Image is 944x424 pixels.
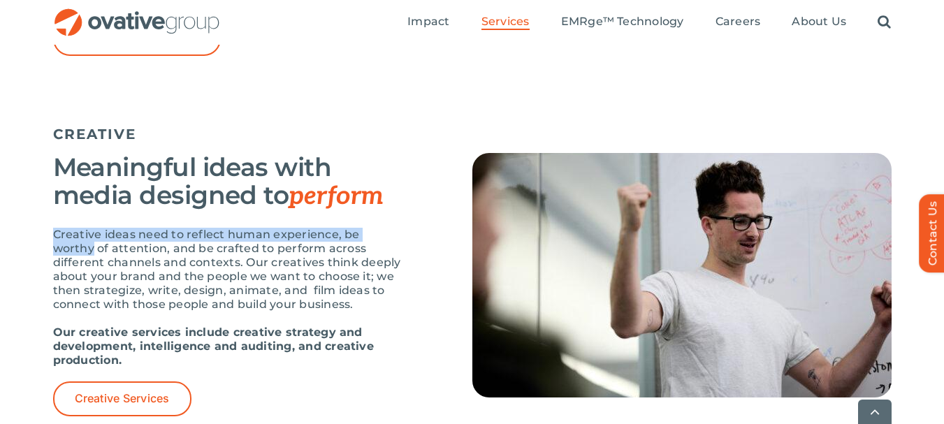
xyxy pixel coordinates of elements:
[289,181,383,212] span: perform
[481,15,530,29] span: Services
[53,326,374,367] strong: Our creative services include creative strategy and development, intelligence and auditing, and c...
[53,126,892,142] h5: CREATIVE
[792,15,846,30] a: About Us
[472,153,892,397] img: Services – Creative
[792,15,846,29] span: About Us
[53,7,221,20] a: OG_Full_horizontal_RGB
[481,15,530,30] a: Services
[407,15,449,29] span: Impact
[878,15,891,30] a: Search
[561,15,684,29] span: EMRge™ Technology
[53,228,402,312] p: Creative ideas need to reflect human experience, be worthy of attention, and be crafted to perfor...
[561,15,684,30] a: EMRge™ Technology
[407,15,449,30] a: Impact
[75,392,170,405] span: Creative Services
[53,153,402,210] h3: Meaningful ideas with media designed to
[716,15,761,29] span: Careers
[716,15,761,30] a: Careers
[53,381,191,416] a: Creative Services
